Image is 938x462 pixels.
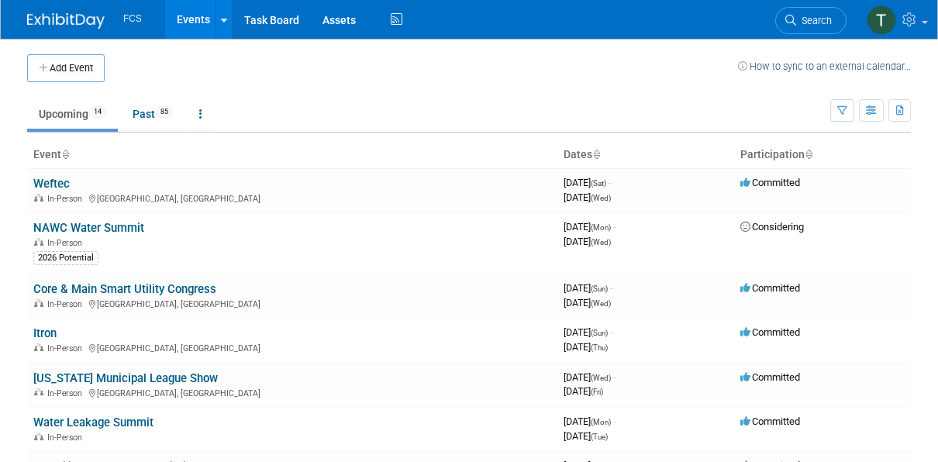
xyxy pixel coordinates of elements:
[564,177,611,188] span: [DATE]
[33,282,216,296] a: Core & Main Smart Utility Congress
[740,177,800,188] span: Committed
[27,54,105,82] button: Add Event
[591,194,611,202] span: (Wed)
[564,221,616,233] span: [DATE]
[27,142,557,168] th: Event
[591,238,611,247] span: (Wed)
[564,371,616,383] span: [DATE]
[591,223,611,232] span: (Mon)
[33,251,98,265] div: 2026 Potential
[33,341,551,353] div: [GEOGRAPHIC_DATA], [GEOGRAPHIC_DATA]
[33,326,57,340] a: Itron
[796,15,832,26] span: Search
[740,326,800,338] span: Committed
[740,282,800,294] span: Committed
[613,221,616,233] span: -
[27,99,118,129] a: Upcoming14
[33,371,218,385] a: [US_STATE] Municipal League Show
[591,329,608,337] span: (Sun)
[33,221,144,235] a: NAWC Water Summit
[564,297,611,309] span: [DATE]
[867,5,896,35] img: Tommy Raye
[775,7,847,34] a: Search
[740,415,800,427] span: Committed
[123,13,142,24] span: FCS
[47,299,87,309] span: In-Person
[740,371,800,383] span: Committed
[47,388,87,398] span: In-Person
[591,299,611,308] span: (Wed)
[564,415,616,427] span: [DATE]
[33,177,70,191] a: Weftec
[591,343,608,352] span: (Thu)
[27,13,105,29] img: ExhibitDay
[34,194,43,202] img: In-Person Event
[564,236,611,247] span: [DATE]
[47,343,87,353] span: In-Person
[47,238,87,248] span: In-Person
[33,297,551,309] div: [GEOGRAPHIC_DATA], [GEOGRAPHIC_DATA]
[564,430,608,442] span: [DATE]
[613,371,616,383] span: -
[591,433,608,441] span: (Tue)
[34,238,43,246] img: In-Person Event
[121,99,184,129] a: Past85
[156,106,173,118] span: 85
[613,415,616,427] span: -
[610,326,612,338] span: -
[34,388,43,396] img: In-Person Event
[557,142,734,168] th: Dates
[34,433,43,440] img: In-Person Event
[609,177,611,188] span: -
[805,148,812,160] a: Sort by Participation Type
[564,282,612,294] span: [DATE]
[89,106,106,118] span: 14
[47,194,87,204] span: In-Person
[33,191,551,204] div: [GEOGRAPHIC_DATA], [GEOGRAPHIC_DATA]
[34,299,43,307] img: In-Person Event
[564,341,608,353] span: [DATE]
[591,388,603,396] span: (Fri)
[34,343,43,351] img: In-Person Event
[47,433,87,443] span: In-Person
[610,282,612,294] span: -
[738,60,911,72] a: How to sync to an external calendar...
[564,385,603,397] span: [DATE]
[564,326,612,338] span: [DATE]
[61,148,69,160] a: Sort by Event Name
[591,418,611,426] span: (Mon)
[591,284,608,293] span: (Sun)
[564,191,611,203] span: [DATE]
[592,148,600,160] a: Sort by Start Date
[591,179,606,188] span: (Sat)
[33,415,153,429] a: Water Leakage Summit
[734,142,911,168] th: Participation
[740,221,804,233] span: Considering
[33,386,551,398] div: [GEOGRAPHIC_DATA], [GEOGRAPHIC_DATA]
[591,374,611,382] span: (Wed)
